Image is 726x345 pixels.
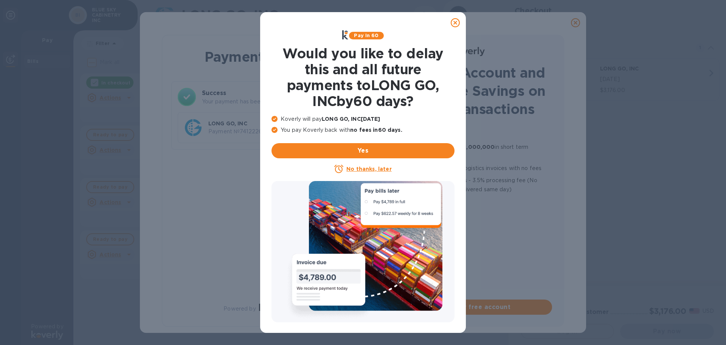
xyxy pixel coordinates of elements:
b: No transaction fees [397,132,453,138]
b: $1,000,000 [461,144,495,150]
p: for Credit cards - 3.5% processing fee (No transaction limit, funds delivered same day) [397,176,552,194]
u: No thanks, later [346,166,391,172]
img: Logo [259,304,291,313]
h1: Create an Account and Unlock Fee Savings on Future Transactions [386,64,552,118]
button: Create your free account [386,300,552,315]
b: Lower fee [397,177,426,183]
button: Yes [271,143,455,158]
p: No transaction limit [397,197,552,206]
img: Logo [453,47,485,56]
b: 60 more days to pay [397,165,456,171]
p: You pay Koverly back with [271,126,455,134]
p: Powered by [223,305,256,313]
p: Your payment has been completed. [202,98,337,106]
b: LONG GO, INC [DATE] [322,116,380,122]
span: Create your free account [392,303,546,312]
p: LONG GO, INC [208,120,285,127]
p: Payment № 74122269 [208,128,285,136]
h1: Would you like to delay this and all future payments to LONG GO, INC by 60 days ? [271,45,455,109]
b: Pay in 60 [354,33,379,38]
b: no fees in 60 days . [350,127,402,133]
p: Quick approval for up to in short term financing [397,142,552,161]
p: Koverly will pay [271,115,455,123]
p: $3,565.00 [288,128,330,136]
b: Total [288,120,303,126]
h1: Payment Result [174,47,340,66]
span: Yes [278,146,448,155]
p: all logistics invoices with no fees [397,164,552,173]
h3: Success [202,89,337,98]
